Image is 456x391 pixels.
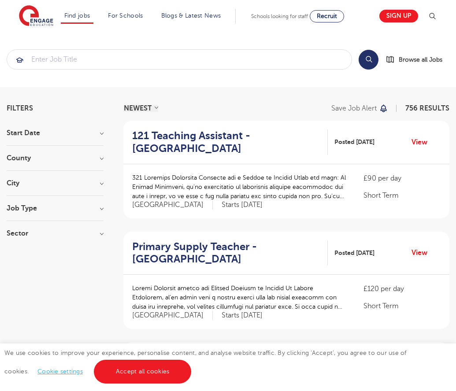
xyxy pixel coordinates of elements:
h3: City [7,180,104,187]
span: [GEOGRAPHIC_DATA] [132,311,213,320]
p: 321 Loremips Dolorsita Consecte adi e Seddoe te Incidid Utlab etd magn: Al Enimad Minimveni, qu’n... [132,173,346,201]
h2: 121 Teaching Assistant - [GEOGRAPHIC_DATA] [132,129,321,155]
p: Short Term [363,301,441,311]
a: Sign up [379,10,418,22]
a: 121 Teaching Assistant - [GEOGRAPHIC_DATA] [132,129,328,155]
a: Browse all Jobs [386,55,449,65]
input: Submit [7,50,352,69]
a: Primary Supply Teacher - [GEOGRAPHIC_DATA] [132,240,328,266]
p: Loremi Dolorsit ametco adi Elitsed Doeiusm te Incidid Ut Labore Etdolorem, al’en admin veni q nos... [132,284,346,311]
a: Cookie settings [37,368,83,375]
a: Blogs & Latest News [161,12,221,19]
a: View [412,247,434,258]
span: [GEOGRAPHIC_DATA] [132,200,213,210]
h3: Sector [7,230,104,237]
p: Save job alert [331,105,377,112]
h3: Start Date [7,129,104,136]
span: Browse all Jobs [399,55,442,65]
a: For Schools [108,12,143,19]
span: Posted [DATE] [334,137,374,147]
img: Engage Education [19,5,53,27]
h3: Job Type [7,205,104,212]
button: Save job alert [331,105,388,112]
p: £120 per day [363,284,441,294]
p: £90 per day [363,173,441,184]
a: Find jobs [64,12,90,19]
h2: Primary Supply Teacher - [GEOGRAPHIC_DATA] [132,240,321,266]
h3: County [7,155,104,162]
span: Schools looking for staff [251,13,308,19]
div: Submit [7,49,352,70]
a: Recruit [310,10,344,22]
a: Accept all cookies [94,360,192,384]
a: View [412,136,434,148]
span: Filters [7,105,33,112]
button: Search [359,50,378,70]
span: We use cookies to improve your experience, personalise content, and analyse website traffic. By c... [4,350,407,375]
p: Starts [DATE] [222,311,263,320]
span: Posted [DATE] [334,248,374,258]
p: Starts [DATE] [222,200,263,210]
span: Recruit [317,13,337,19]
span: 756 RESULTS [405,104,449,112]
p: Short Term [363,190,441,201]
